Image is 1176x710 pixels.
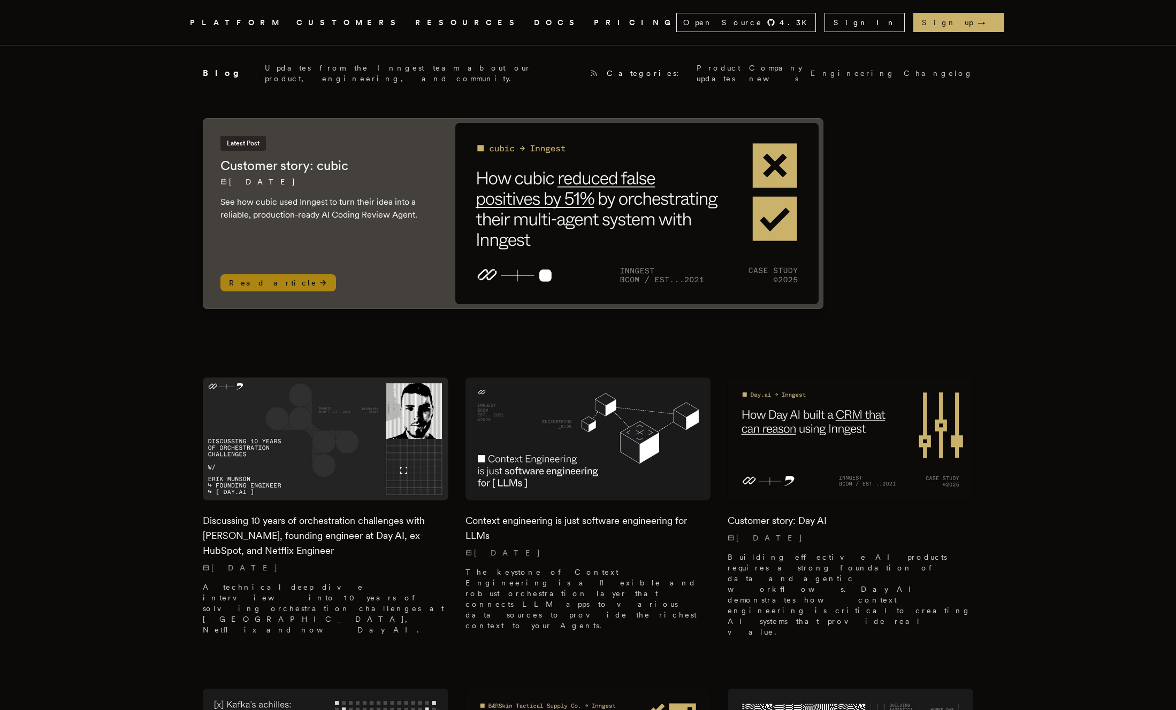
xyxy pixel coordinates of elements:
a: PRICING [594,16,676,29]
a: Changelog [904,68,973,79]
p: Building effective AI products requires a strong foundation of data and agentic workflows. Day AI... [728,552,973,637]
h2: Discussing 10 years of orchestration challenges with [PERSON_NAME], founding engineer at Day AI, ... [203,513,448,558]
a: Product updates [697,63,740,84]
a: Featured image for Discussing 10 years of orchestration challenges with Erik Munson, founding eng... [203,377,448,643]
a: Sign In [824,13,905,32]
a: Featured image for Customer story: Day AI blog postCustomer story: Day AI[DATE] Building effectiv... [728,377,973,645]
span: Read article [220,274,336,291]
a: Latest PostCustomer story: cubic[DATE] See how cubic used Inngest to turn their idea into a relia... [203,118,823,309]
span: → [978,17,996,28]
a: DOCS [534,16,581,29]
p: [DATE] [465,547,711,558]
p: [DATE] [203,562,448,573]
span: 4.3 K [780,17,813,28]
a: Company news [749,63,802,84]
p: The keystone of Context Engineering is a flexible and robust orchestration layer that connects LL... [465,567,711,631]
button: PLATFORM [190,16,284,29]
span: Open Source [683,17,762,28]
a: Sign up [913,13,1004,32]
span: Categories: [607,68,688,79]
h2: Customer story: Day AI [728,513,973,528]
img: Featured image for Customer story: Day AI blog post [728,377,973,500]
p: A technical deep dive interview into 10 years of solving orchestration challenges at [GEOGRAPHIC_... [203,582,448,635]
a: Featured image for Context engineering is just software engineering for LLMs blog postContext eng... [465,377,711,639]
p: [DATE] [728,532,973,543]
img: Featured image for Customer story: cubic blog post [455,123,819,304]
h2: Customer story: cubic [220,157,434,174]
button: RESOURCES [415,16,521,29]
p: Updates from the Inngest team about our product, engineering, and community. [265,63,581,84]
a: CUSTOMERS [296,16,402,29]
img: Featured image for Context engineering is just software engineering for LLMs blog post [465,377,711,500]
p: [DATE] [220,176,434,187]
img: Featured image for Discussing 10 years of orchestration challenges with Erik Munson, founding eng... [203,377,448,500]
h2: Blog [203,67,256,80]
a: Engineering [811,68,895,79]
h2: Context engineering is just software engineering for LLMs [465,513,711,543]
span: Latest Post [220,136,266,151]
p: See how cubic used Inngest to turn their idea into a reliable, production-ready AI Coding Review ... [220,196,434,221]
